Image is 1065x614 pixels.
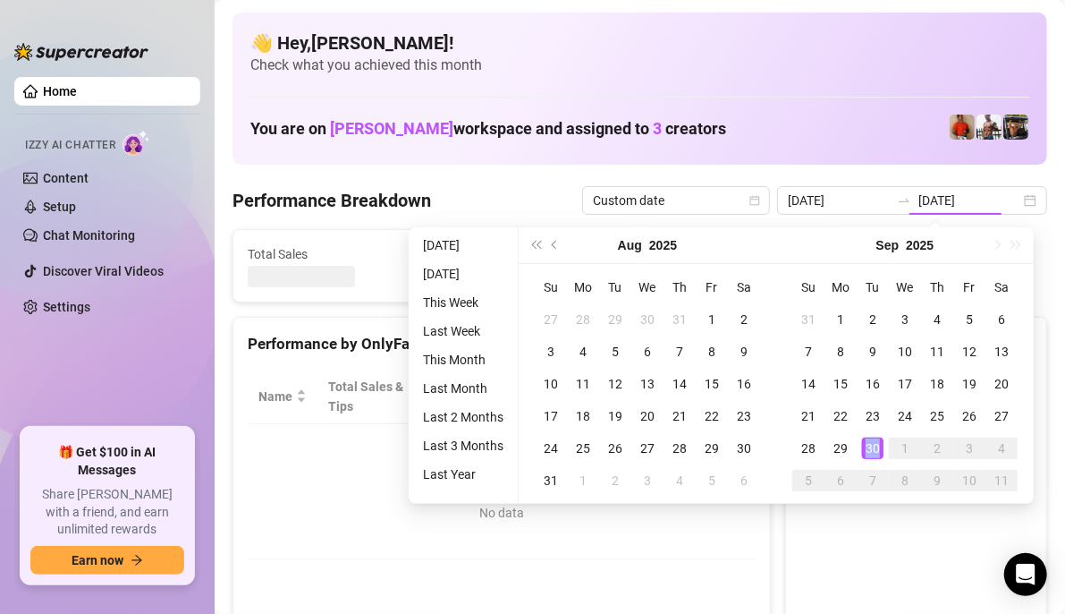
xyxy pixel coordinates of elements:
[556,377,612,416] span: Sales / Hour
[1003,115,1028,140] img: Nathan
[248,370,317,424] th: Name
[317,370,429,424] th: Total Sales & Tips
[653,119,662,138] span: 3
[749,195,760,206] span: calendar
[950,115,975,140] img: Justin
[43,84,77,98] a: Home
[30,546,184,575] button: Earn nowarrow-right
[918,191,1020,210] input: End date
[43,228,135,243] a: Chat Monitoring
[976,115,1002,140] img: JUSTIN
[455,244,618,264] span: Active Chats
[788,191,890,210] input: Start date
[330,119,453,138] span: [PERSON_NAME]
[131,554,143,567] span: arrow-right
[647,377,731,416] span: Chat Conversion
[250,30,1029,55] h4: 👋 Hey, [PERSON_NAME] !
[328,377,404,416] span: Total Sales & Tips
[14,43,148,61] img: logo-BBDzfeDw.svg
[25,137,115,154] span: Izzy AI Chatter
[897,193,911,208] span: to
[232,188,431,213] h4: Performance Breakdown
[123,130,150,156] img: AI Chatter
[800,332,1032,356] div: Sales by OnlyFans Creator
[440,377,520,416] div: Est. Hours Worked
[266,503,738,523] div: No data
[897,193,911,208] span: swap-right
[30,444,184,479] span: 🎁 Get $100 in AI Messages
[663,244,825,264] span: Messages Sent
[43,264,164,278] a: Discover Viral Videos
[637,370,756,424] th: Chat Conversion
[258,387,292,406] span: Name
[545,370,637,424] th: Sales / Hour
[43,171,89,185] a: Content
[250,55,1029,75] span: Check what you achieved this month
[248,332,756,356] div: Performance by OnlyFans Creator
[72,553,123,567] span: Earn now
[248,244,410,264] span: Total Sales
[30,486,184,539] span: Share [PERSON_NAME] with a friend, and earn unlimited rewards
[1004,553,1047,596] div: Open Intercom Messenger
[593,187,759,214] span: Custom date
[43,300,90,314] a: Settings
[43,200,76,214] a: Setup
[250,119,726,139] h1: You are on workspace and assigned to creators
